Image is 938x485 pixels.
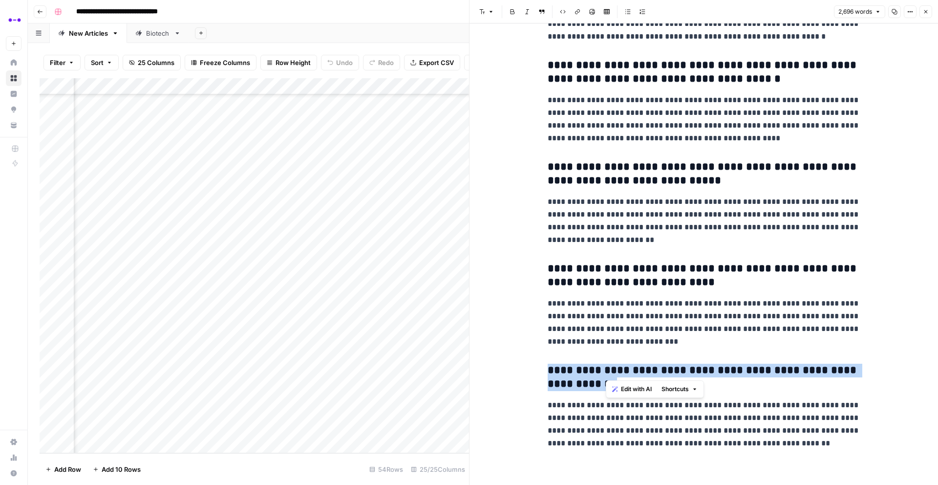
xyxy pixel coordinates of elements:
button: Filter [43,55,81,70]
div: 54 Rows [365,462,407,477]
button: Row Height [260,55,317,70]
button: Edit with AI [608,383,656,396]
button: 25 Columns [123,55,181,70]
button: Freeze Columns [185,55,256,70]
div: 25/25 Columns [407,462,469,477]
a: Browse [6,70,21,86]
a: Usage [6,450,21,465]
a: New Articles [50,23,127,43]
button: Help + Support [6,465,21,481]
div: Biotech [146,28,170,38]
a: Your Data [6,117,21,133]
span: 25 Columns [138,58,174,67]
span: Freeze Columns [200,58,250,67]
a: Home [6,55,21,70]
span: Row Height [276,58,311,67]
a: Opportunities [6,102,21,117]
span: Add Row [54,464,81,474]
span: Undo [336,58,353,67]
span: Redo [378,58,394,67]
button: Undo [321,55,359,70]
span: Filter [50,58,65,67]
button: Add 10 Rows [87,462,147,477]
span: Export CSV [419,58,454,67]
button: Add Row [40,462,87,477]
a: Insights [6,86,21,102]
span: Shortcuts [661,385,689,394]
span: 2,696 words [838,7,872,16]
button: Redo [363,55,400,70]
button: Shortcuts [658,383,702,396]
button: 2,696 words [834,5,885,18]
span: Edit with AI [621,385,652,394]
span: Sort [91,58,104,67]
button: Sort [85,55,119,70]
span: Add 10 Rows [102,464,141,474]
div: New Articles [69,28,108,38]
button: Export CSV [404,55,460,70]
img: Abacum Logo [6,11,23,29]
a: Biotech [127,23,189,43]
a: Settings [6,434,21,450]
button: Workspace: Abacum [6,8,21,32]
